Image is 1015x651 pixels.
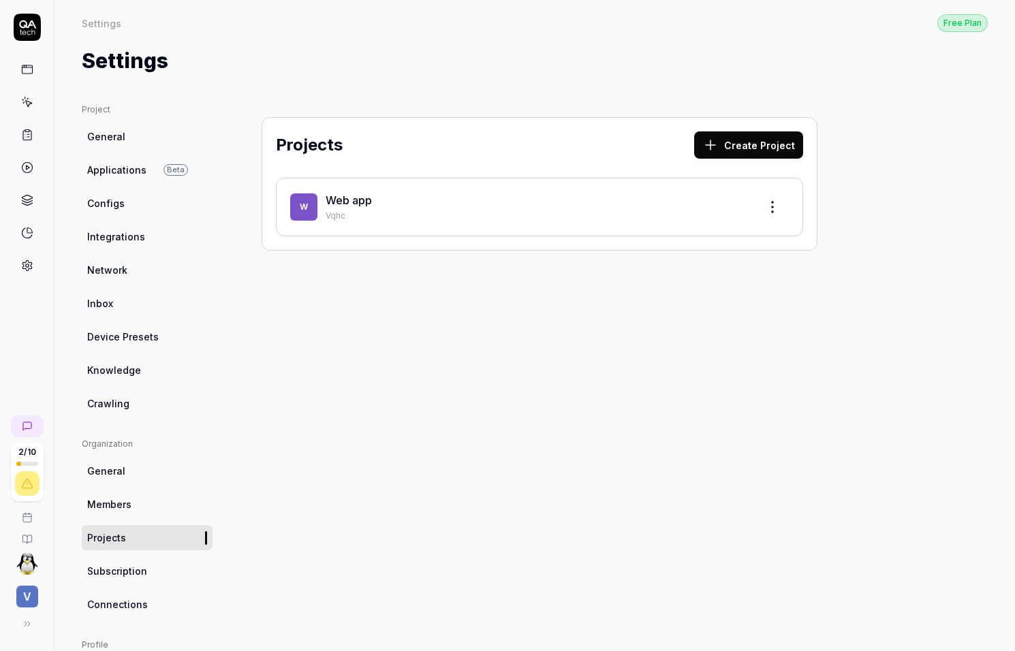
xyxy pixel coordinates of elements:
div: Project [82,104,213,116]
span: Applications [87,163,146,177]
p: Vqhc [326,210,748,222]
span: Crawling [87,396,129,411]
a: ApplicationsBeta [82,157,213,182]
a: Book a call with us [5,501,48,523]
a: Network [82,257,213,283]
span: W [290,193,317,221]
a: Configs [82,191,213,216]
div: Profile [82,639,213,651]
a: Documentation [5,523,48,545]
a: General [82,124,213,149]
span: Device Presets [87,330,159,344]
h1: Settings [82,46,168,76]
a: Crawling [82,391,213,416]
button: V [5,575,48,610]
a: Device Presets [82,324,213,349]
span: Beta [163,164,188,176]
a: Connections [82,592,213,617]
div: Settings [82,16,121,30]
a: Knowledge [82,358,213,383]
h2: Projects [276,133,343,157]
span: Knowledge [87,363,141,377]
a: Inbox [82,291,213,316]
a: Projects [82,525,213,550]
span: Integrations [87,229,145,244]
img: 5eef0e98-4aae-465c-a732-758f13500123.jpeg [16,553,38,575]
span: Connections [87,597,148,612]
span: Projects [87,530,126,545]
span: Members [87,497,131,511]
a: General [82,458,213,483]
span: General [87,464,125,478]
a: Web app [326,193,372,207]
div: Organization [82,438,213,450]
span: 2 / 10 [18,448,36,456]
span: V [16,586,38,607]
a: Integrations [82,224,213,249]
span: General [87,129,125,144]
span: Inbox [87,296,113,311]
a: New conversation [11,415,44,437]
a: Subscription [82,558,213,584]
span: Configs [87,196,125,210]
button: Free Plan [937,14,988,32]
span: Network [87,263,127,277]
button: Create Project [694,131,803,159]
a: Members [82,492,213,517]
span: Subscription [87,564,147,578]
